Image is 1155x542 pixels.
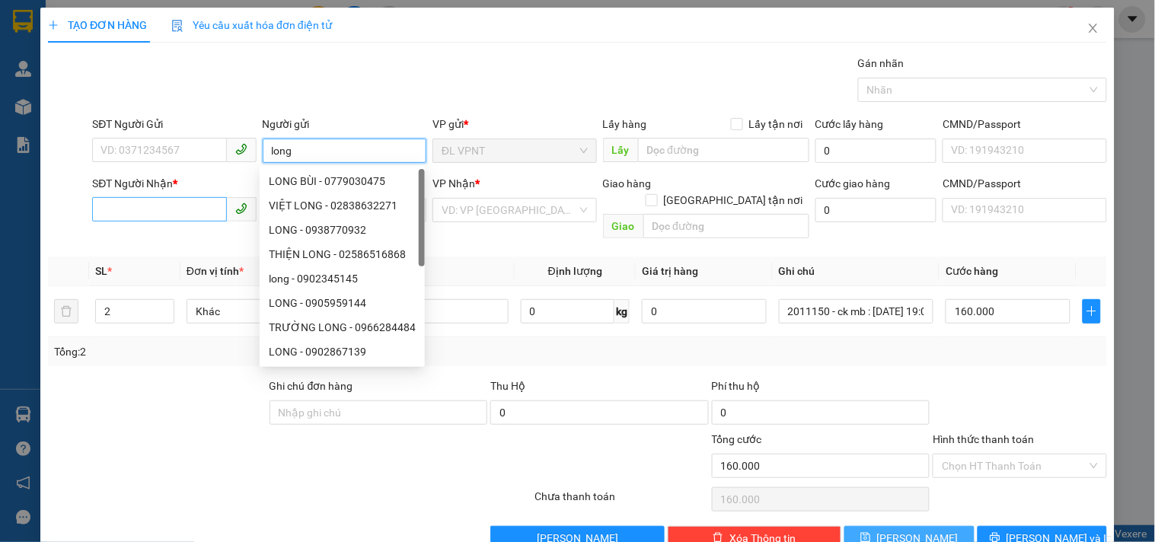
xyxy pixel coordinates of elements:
span: Giao hàng [603,177,652,190]
span: Lấy tận nơi [743,116,809,132]
span: phone [235,202,247,215]
b: Gửi khách hàng [94,22,151,94]
label: Hình thức thanh toán [933,433,1034,445]
div: THIỆN LONG - 02586516868 [260,242,425,266]
span: [GEOGRAPHIC_DATA] tận nơi [658,192,809,209]
span: Lấy hàng [603,118,647,130]
span: kg [614,299,630,324]
div: Chưa thanh toán [533,488,710,515]
div: THIỆN LONG - 02586516868 [269,246,416,263]
label: Ghi chú đơn hàng [270,380,353,392]
span: Đơn vị tính [187,265,244,277]
li: (c) 2017 [128,72,209,91]
button: Close [1072,8,1115,50]
div: LONG BÙI - 0779030475 [269,173,416,190]
span: ĐL VPNT [442,139,587,162]
div: long - 0902345145 [269,270,416,287]
div: Tổng: 2 [54,343,447,360]
div: CMND/Passport [943,116,1106,132]
span: Cước hàng [946,265,998,277]
div: SĐT Người Nhận [92,175,256,192]
span: VP Nhận [432,177,475,190]
button: plus [1083,299,1101,324]
input: VD: Bàn, Ghế [353,299,508,324]
div: TRƯỜNG LONG - 0966284484 [269,319,416,336]
div: LONG BÙI - 0779030475 [260,169,425,193]
label: Cước giao hàng [815,177,891,190]
div: Người gửi [263,116,426,132]
span: Định lượng [548,265,602,277]
input: Ghi chú đơn hàng [270,400,488,425]
span: Giá trị hàng [642,265,698,277]
span: TẠO ĐƠN HÀNG [48,19,147,31]
input: 0 [642,299,767,324]
button: delete [54,299,78,324]
div: TRƯỜNG LONG - 0966284484 [260,315,425,340]
span: Tổng cước [712,433,762,445]
b: Phúc An Express [19,98,79,196]
div: VIỆT LONG - 02838632271 [260,193,425,218]
img: icon [171,20,183,32]
span: Giao [603,214,643,238]
span: Thu Hộ [490,380,525,392]
span: plus [48,20,59,30]
img: logo.jpg [19,19,95,95]
div: LONG - 0905959144 [269,295,416,311]
img: logo.jpg [165,19,202,56]
th: Ghi chú [773,257,940,286]
span: Khác [196,300,332,323]
input: Cước lấy hàng [815,139,937,163]
div: Phí thu hộ [712,378,930,400]
div: LONG - 0938770932 [269,222,416,238]
span: phone [235,143,247,155]
input: Dọc đường [643,214,809,238]
div: LONG - 0902867139 [260,340,425,364]
div: long - 0902345145 [260,266,425,291]
b: [DOMAIN_NAME] [128,58,209,70]
input: Ghi Chú [779,299,933,324]
span: Lấy [603,138,638,162]
div: VP gửi [432,116,596,132]
span: Yêu cầu xuất hóa đơn điện tử [171,19,332,31]
span: plus [1083,305,1100,317]
input: Cước giao hàng [815,198,937,222]
div: CMND/Passport [943,175,1106,192]
input: Dọc đường [638,138,809,162]
div: LONG - 0938770932 [260,218,425,242]
div: LONG - 0902867139 [269,343,416,360]
div: LONG - 0905959144 [260,291,425,315]
span: close [1087,22,1099,34]
div: SĐT Người Gửi [92,116,256,132]
label: Gán nhãn [858,57,905,69]
div: VIỆT LONG - 02838632271 [269,197,416,214]
span: SL [95,265,107,277]
label: Cước lấy hàng [815,118,884,130]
